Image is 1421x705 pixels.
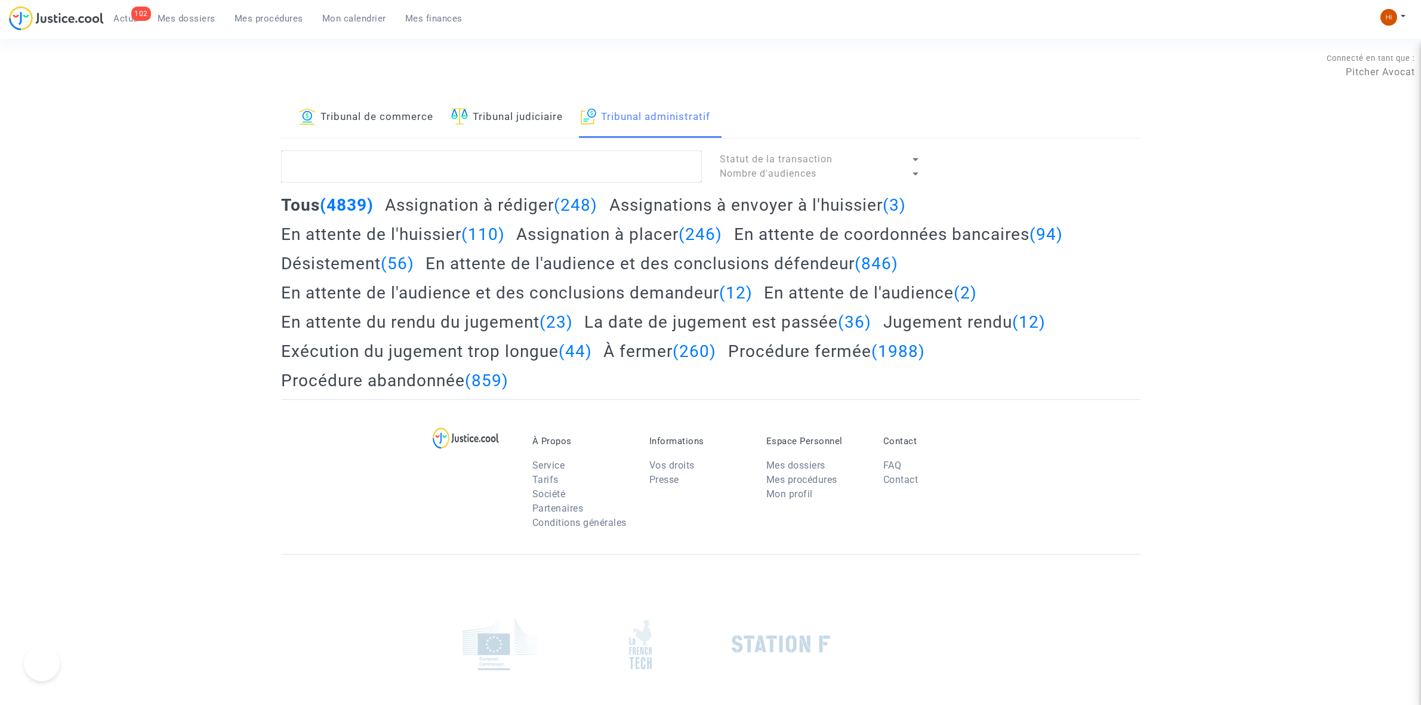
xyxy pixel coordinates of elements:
[281,370,508,391] h2: Procédure abandonnée
[679,224,722,244] span: (246)
[235,13,303,24] span: Mes procédures
[673,341,716,361] span: (260)
[322,13,386,24] span: Mon calendrier
[855,254,898,273] span: (846)
[225,10,313,27] a: Mes procédures
[766,460,825,471] a: Mes dossiers
[629,619,652,670] img: french_tech.png
[734,224,1063,245] h2: En attente de coordonnées bancaires
[281,224,505,245] h2: En attente de l'huissier
[104,10,148,27] a: 102Actus
[720,153,833,165] span: Statut de la transaction
[720,168,816,179] span: Nombre d'audiences
[532,474,559,485] a: Tarifs
[113,13,138,24] span: Actus
[838,312,871,332] span: (36)
[451,97,563,138] a: Tribunal judiciaire
[158,13,215,24] span: Mes dossiers
[281,341,592,362] h2: Exécution du jugement trop longue
[281,195,374,215] h2: Tous
[540,312,573,332] span: (23)
[320,195,374,215] span: (4839)
[766,474,837,485] a: Mes procédures
[954,283,977,303] span: (2)
[649,460,695,471] a: Vos droits
[461,224,505,244] span: (110)
[465,371,508,390] span: (859)
[1380,9,1397,26] img: fc99b196863ffcca57bb8fe2645aafd9
[766,436,865,447] p: Espace Personnel
[385,195,597,215] h2: Assignation à rédiger
[299,108,316,125] img: icon-banque.svg
[281,253,414,274] h2: Désistement
[728,341,925,362] h2: Procédure fermée
[451,108,468,125] img: icon-faciliter-sm.svg
[603,341,716,362] h2: À fermer
[24,645,60,681] iframe: Help Scout Beacon - Open
[584,312,871,333] h2: La date de jugement est passée
[532,488,566,500] a: Société
[581,108,597,125] img: icon-archive.svg
[299,97,433,138] a: Tribunal de commerce
[148,10,225,27] a: Mes dossiers
[281,282,753,303] h2: En attente de l'audience et des conclusions demandeur
[883,474,918,485] a: Contact
[9,6,104,30] img: jc-logo.svg
[649,474,679,485] a: Presse
[609,195,906,215] h2: Assignations à envoyer à l'huissier
[883,436,982,447] p: Contact
[516,224,722,245] h2: Assignation à placer
[281,312,573,333] h2: En attente du rendu du jugement
[554,195,597,215] span: (248)
[1012,312,1046,332] span: (12)
[131,7,151,21] div: 102
[396,10,472,27] a: Mes finances
[883,460,902,471] a: FAQ
[1327,54,1415,63] span: Connecté en tant que :
[766,488,813,500] a: Mon profil
[426,253,898,274] h2: En attente de l'audience et des conclusions défendeur
[883,312,1046,333] h2: Jugement rendu
[719,283,753,303] span: (12)
[883,195,906,215] span: (3)
[532,460,565,471] a: Service
[581,97,711,138] a: Tribunal administratif
[313,10,396,27] a: Mon calendrier
[381,254,414,273] span: (56)
[871,341,925,361] span: (1988)
[732,635,830,653] img: stationf.png
[764,282,977,303] h2: En attente de l'audience
[559,341,592,361] span: (44)
[1029,224,1063,244] span: (94)
[649,436,748,447] p: Informations
[532,503,584,514] a: Partenaires
[433,427,499,449] img: logo-lg.svg
[405,13,463,24] span: Mes finances
[532,517,627,528] a: Conditions générales
[463,618,537,670] img: europe_commision.png
[532,436,631,447] p: À Propos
